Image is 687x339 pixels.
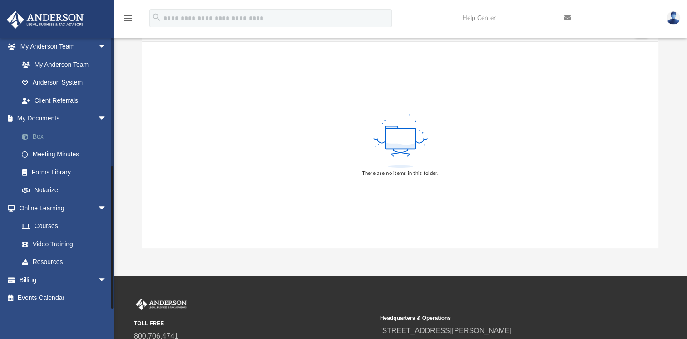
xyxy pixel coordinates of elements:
[152,12,162,22] i: search
[380,314,620,322] small: Headquarters & Operations
[13,235,111,253] a: Video Training
[13,217,116,235] a: Courses
[98,38,116,56] span: arrow_drop_down
[13,163,116,181] a: Forms Library
[13,55,111,74] a: My Anderson Team
[123,13,133,24] i: menu
[123,17,133,24] a: menu
[6,110,120,128] a: My Documentsarrow_drop_down
[13,145,120,164] a: Meeting Minutes
[134,319,374,328] small: TOLL FREE
[6,199,116,217] a: Online Learningarrow_drop_down
[13,181,120,199] a: Notarize
[4,11,86,29] img: Anderson Advisors Platinum Portal
[134,299,188,310] img: Anderson Advisors Platinum Portal
[98,199,116,218] span: arrow_drop_down
[380,327,512,334] a: [STREET_ADDRESS][PERSON_NAME]
[98,110,116,128] span: arrow_drop_down
[98,271,116,289] span: arrow_drop_down
[362,169,439,178] div: There are no items in this folder.
[13,74,116,92] a: Anderson System
[13,91,116,110] a: Client Referrals
[13,253,116,271] a: Resources
[6,271,120,289] a: Billingarrow_drop_down
[667,11,680,25] img: User Pic
[6,289,120,307] a: Events Calendar
[13,127,120,145] a: Box
[6,38,116,56] a: My Anderson Teamarrow_drop_down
